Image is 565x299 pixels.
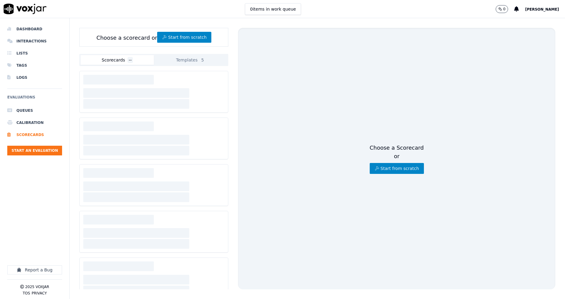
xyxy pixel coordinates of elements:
[7,105,62,117] a: Queues
[154,55,227,65] button: Templates
[7,59,62,71] a: Tags
[525,5,565,13] button: [PERSON_NAME]
[496,5,514,13] button: 0
[496,5,508,13] button: 0
[157,32,211,43] button: Start from scratch
[370,163,424,174] button: Start from scratch
[7,35,62,47] a: Interactions
[4,4,47,14] img: voxjar logo
[81,55,154,65] button: Scorecards
[25,284,49,289] p: 2025 Voxjar
[7,265,62,274] button: Report a Bug
[7,146,62,155] button: Start an Evaluation
[7,94,62,105] h6: Evaluations
[79,28,228,47] div: Choose a scorecard or
[7,71,62,84] a: Logs
[23,291,30,296] button: TOS
[200,57,205,63] span: 5
[7,117,62,129] a: Calibration
[31,291,47,296] button: Privacy
[245,3,301,15] button: 0items in work queue
[503,7,506,12] p: 0
[127,57,133,63] span: --
[525,7,559,12] span: [PERSON_NAME]
[7,47,62,59] a: Lists
[7,23,62,35] a: Dashboard
[370,144,424,174] div: Choose a Scorecard or
[7,129,62,141] a: Scorecards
